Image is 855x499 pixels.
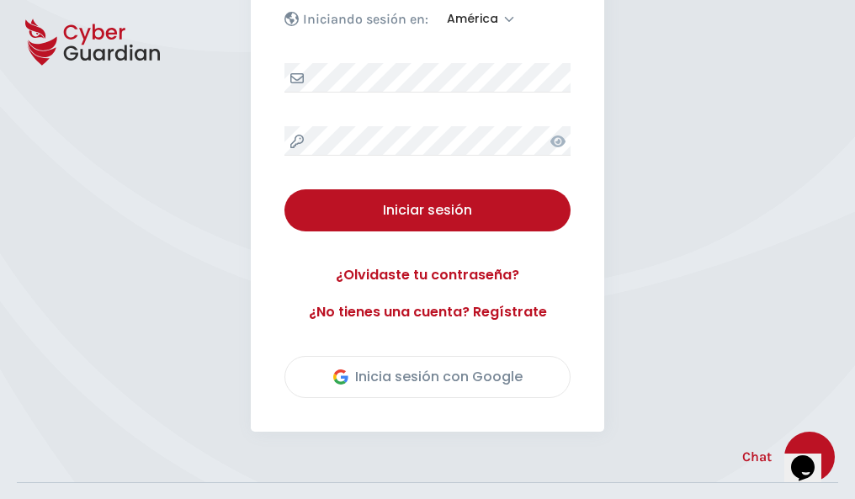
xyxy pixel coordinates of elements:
div: Inicia sesión con Google [333,367,523,387]
div: Iniciar sesión [297,200,558,220]
iframe: chat widget [784,432,838,482]
a: ¿No tienes una cuenta? Regístrate [284,302,571,322]
button: Inicia sesión con Google [284,356,571,398]
button: Iniciar sesión [284,189,571,231]
a: ¿Olvidaste tu contraseña? [284,265,571,285]
span: Chat [742,447,772,467]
